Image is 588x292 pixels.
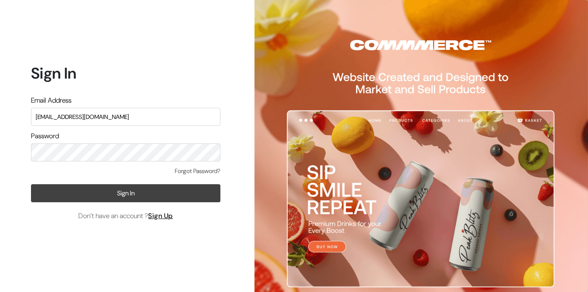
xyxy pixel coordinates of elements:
a: Sign Up [148,211,173,220]
h1: Sign In [31,64,220,82]
label: Password [31,131,59,141]
span: Don’t have an account ? [78,211,173,221]
label: Email Address [31,95,71,106]
a: Forgot Password? [175,167,220,176]
button: Sign In [31,184,220,202]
